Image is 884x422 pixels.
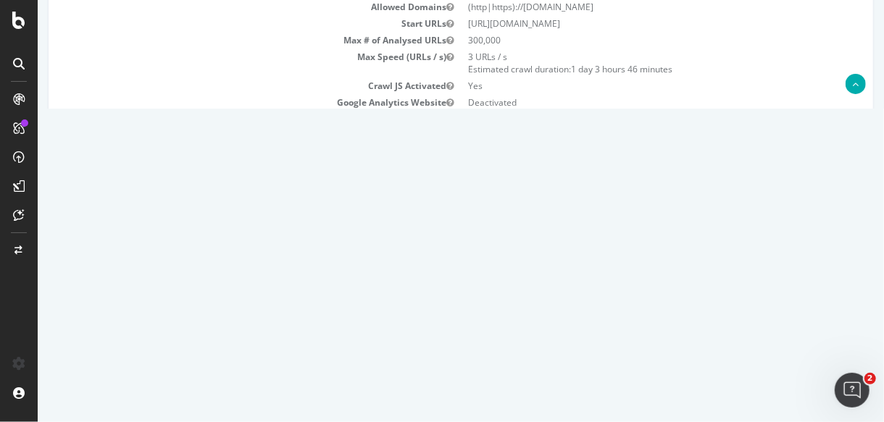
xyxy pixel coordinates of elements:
[22,15,423,32] td: Start URLs
[22,94,423,111] td: Google Analytics Website
[22,32,423,48] td: Max # of Analysed URLs
[423,15,825,32] td: [URL][DOMAIN_NAME]
[22,48,423,77] td: Max Speed (URLs / s)
[22,77,423,94] td: Crawl JS Activated
[835,373,870,408] iframe: Intercom live chat
[533,63,635,75] span: 1 day 3 hours 46 minutes
[423,94,825,111] td: Deactivated
[423,77,825,94] td: Yes
[864,373,876,384] span: 2
[423,32,825,48] td: 300,000
[423,48,825,77] td: 3 URLs / s Estimated crawl duration:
